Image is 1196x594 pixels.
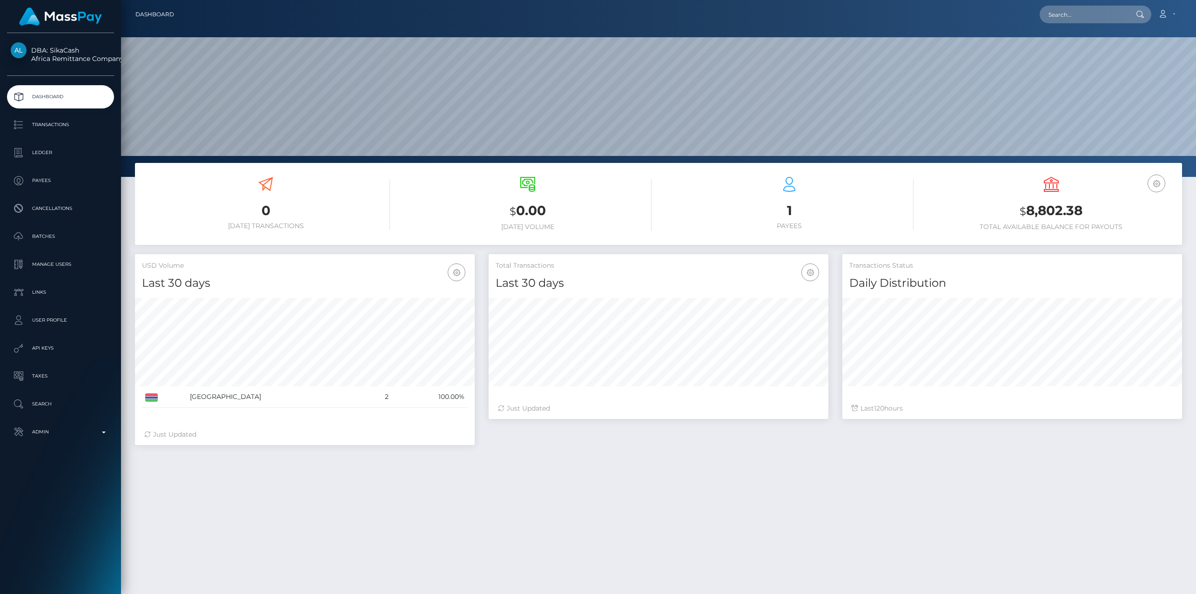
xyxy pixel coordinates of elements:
[11,42,27,58] img: Africa Remittance Company LLC
[11,174,110,188] p: Payees
[142,222,390,230] h6: [DATE] Transactions
[7,309,114,332] a: User Profile
[19,7,102,26] img: MassPay Logo
[11,425,110,439] p: Admin
[11,146,110,160] p: Ledger
[7,225,114,248] a: Batches
[11,313,110,327] p: User Profile
[7,85,114,108] a: Dashboard
[142,202,390,220] h3: 0
[498,404,819,413] div: Just Updated
[7,281,114,304] a: Links
[404,223,652,231] h6: [DATE] Volume
[7,337,114,360] a: API Keys
[404,202,652,221] h3: 0.00
[11,118,110,132] p: Transactions
[7,253,114,276] a: Manage Users
[665,222,914,230] h6: Payees
[368,386,391,408] td: 2
[7,197,114,220] a: Cancellations
[7,141,114,164] a: Ledger
[496,261,821,270] h5: Total Transactions
[874,404,884,412] span: 120
[927,202,1176,221] h3: 8,802.38
[7,392,114,416] a: Search
[11,285,110,299] p: Links
[7,46,114,63] span: DBA: SikaCash Africa Remittance Company LLC
[11,397,110,411] p: Search
[7,113,114,136] a: Transactions
[11,257,110,271] p: Manage Users
[142,275,468,291] h4: Last 30 days
[135,5,174,24] a: Dashboard
[849,275,1175,291] h4: Daily Distribution
[11,229,110,243] p: Batches
[187,386,368,408] td: [GEOGRAPHIC_DATA]
[142,261,468,270] h5: USD Volume
[7,169,114,192] a: Payees
[11,341,110,355] p: API Keys
[665,202,914,220] h3: 1
[7,420,114,444] a: Admin
[1040,6,1127,23] input: Search...
[496,275,821,291] h4: Last 30 days
[1020,205,1026,218] small: $
[11,369,110,383] p: Taxes
[849,261,1175,270] h5: Transactions Status
[144,430,465,439] div: Just Updated
[145,393,158,402] img: GM.png
[7,364,114,388] a: Taxes
[927,223,1176,231] h6: Total Available Balance for Payouts
[852,404,1173,413] div: Last hours
[392,386,468,408] td: 100.00%
[11,202,110,216] p: Cancellations
[11,90,110,104] p: Dashboard
[510,205,516,218] small: $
